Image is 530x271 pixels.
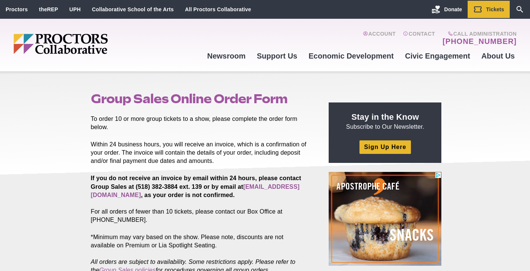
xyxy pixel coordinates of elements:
img: Proctors logo [14,34,166,54]
p: Subscribe to Our Newsletter. [338,111,432,131]
a: Proctors [6,6,28,12]
a: Economic Development [303,46,400,66]
a: Collaborative School of the Arts [92,6,174,12]
span: Donate [444,6,462,12]
a: [EMAIL_ADDRESS][DOMAIN_NAME] [91,184,300,198]
a: Account [363,31,396,46]
a: All Proctors Collaborative [185,6,251,12]
a: Search [510,1,530,18]
strong: Stay in the Know [352,112,419,122]
p: For all orders of fewer than 10 tickets, please contact our Box Office at [PHONE_NUMBER]. [91,174,312,224]
p: Within 24 business hours, you will receive an invoice, which is a confirmation of your order. The... [91,140,312,165]
a: Tickets [468,1,510,18]
span: Tickets [486,6,504,12]
p: To order 10 or more group tickets to a show, please complete the order form below. [91,115,312,131]
a: About Us [476,46,521,66]
iframe: Advertisement [329,172,441,266]
span: Call Administration [440,31,516,37]
a: Sign Up Here [359,140,411,154]
a: Contact [403,31,435,46]
a: Support Us [251,46,303,66]
a: Civic Engagement [399,46,476,66]
a: theREP [39,6,58,12]
a: Newsroom [201,46,251,66]
a: UPH [69,6,81,12]
h1: Group Sales Online Order Form [91,92,312,106]
a: [PHONE_NUMBER] [442,37,516,46]
strong: If you do not receive an invoice by email within 24 hours, please contact Group Sales at (518) 38... [91,175,301,198]
a: Donate [426,1,468,18]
